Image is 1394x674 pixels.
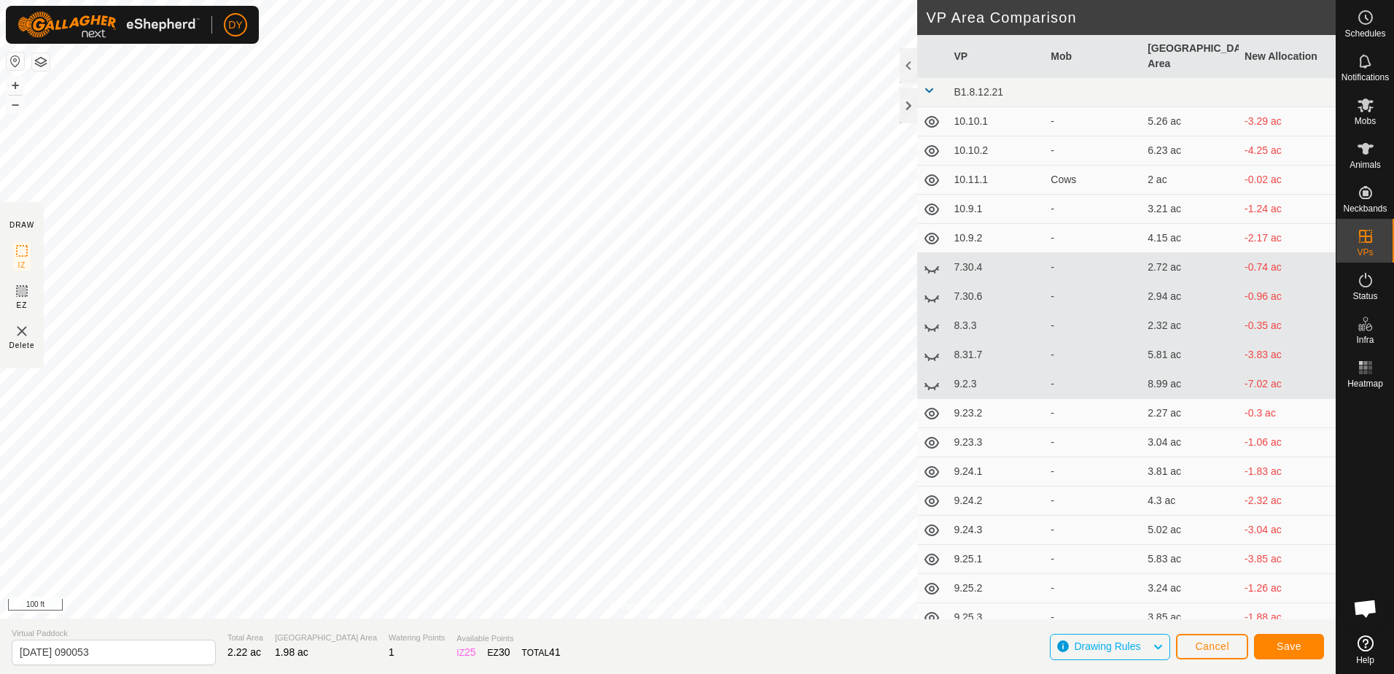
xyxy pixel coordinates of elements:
[1239,224,1336,253] td: -2.17 ac
[227,646,261,658] span: 2.22 ac
[948,107,1045,136] td: 10.10.1
[456,645,475,660] div: IZ
[948,603,1045,632] td: 9.25.3
[17,12,200,38] img: Gallagher Logo
[1051,172,1136,187] div: Cows
[1195,640,1229,652] span: Cancel
[13,322,31,340] img: VP
[1142,370,1239,399] td: 8.99 ac
[1336,630,1394,670] a: Help
[1355,117,1376,125] span: Mobs
[1347,379,1383,388] span: Heatmap
[9,220,34,231] div: DRAW
[1142,311,1239,341] td: 2.32 ac
[1051,143,1136,158] div: -
[1045,35,1142,78] th: Mob
[948,311,1045,341] td: 8.3.3
[948,166,1045,195] td: 10.11.1
[1051,464,1136,479] div: -
[1142,136,1239,166] td: 6.23 ac
[1051,347,1136,363] div: -
[522,645,561,660] div: TOTAL
[9,340,35,351] span: Delete
[1051,201,1136,217] div: -
[1051,581,1136,596] div: -
[1142,603,1239,632] td: 3.85 ac
[275,646,308,658] span: 1.98 ac
[1051,435,1136,450] div: -
[1239,195,1336,224] td: -1.24 ac
[948,370,1045,399] td: 9.2.3
[682,600,725,613] a: Contact Us
[1051,260,1136,275] div: -
[1343,204,1387,213] span: Neckbands
[1239,311,1336,341] td: -0.35 ac
[1142,516,1239,545] td: 5.02 ac
[7,53,24,70] button: Reset Map
[948,35,1045,78] th: VP
[1051,610,1136,625] div: -
[1142,487,1239,516] td: 4.3 ac
[1239,428,1336,457] td: -1.06 ac
[1239,574,1336,603] td: -1.26 ac
[948,253,1045,282] td: 7.30.4
[275,632,377,644] span: [GEOGRAPHIC_DATA] Area
[1142,341,1239,370] td: 5.81 ac
[948,574,1045,603] td: 9.25.2
[1344,29,1385,38] span: Schedules
[7,96,24,113] button: –
[948,224,1045,253] td: 10.9.2
[948,136,1045,166] td: 10.10.2
[1142,166,1239,195] td: 2 ac
[1239,516,1336,545] td: -3.04 ac
[1239,399,1336,428] td: -0.3 ac
[1254,634,1324,659] button: Save
[948,487,1045,516] td: 9.24.2
[1239,107,1336,136] td: -3.29 ac
[1051,493,1136,508] div: -
[488,645,510,660] div: EZ
[1142,457,1239,487] td: 3.81 ac
[1344,586,1387,630] div: Open chat
[1051,376,1136,392] div: -
[948,341,1045,370] td: 8.31.7
[1342,73,1389,82] span: Notifications
[1142,224,1239,253] td: 4.15 ac
[1239,282,1336,311] td: -0.96 ac
[1142,545,1239,574] td: 5.83 ac
[1239,166,1336,195] td: -0.02 ac
[1356,336,1374,344] span: Infra
[32,53,50,71] button: Map Layers
[1142,107,1239,136] td: 5.26 ac
[948,457,1045,487] td: 9.24.1
[1142,428,1239,457] td: 3.04 ac
[12,627,216,640] span: Virtual Paddock
[7,77,24,94] button: +
[1051,114,1136,129] div: -
[1142,35,1239,78] th: [GEOGRAPHIC_DATA] Area
[389,632,445,644] span: Watering Points
[948,195,1045,224] td: 10.9.1
[1051,551,1136,567] div: -
[926,9,1336,26] h2: VP Area Comparison
[948,516,1045,545] td: 9.24.3
[1239,487,1336,516] td: -2.32 ac
[456,632,560,645] span: Available Points
[1239,253,1336,282] td: -0.74 ac
[1350,160,1381,169] span: Animals
[1142,574,1239,603] td: 3.24 ac
[1352,292,1377,301] span: Status
[1142,195,1239,224] td: 3.21 ac
[954,86,1003,98] span: B1.8.12.21
[1051,406,1136,421] div: -
[610,600,665,613] a: Privacy Policy
[1277,640,1301,652] span: Save
[1051,522,1136,538] div: -
[1239,545,1336,574] td: -3.85 ac
[1074,640,1140,652] span: Drawing Rules
[464,646,476,658] span: 25
[1176,634,1248,659] button: Cancel
[549,646,561,658] span: 41
[1239,457,1336,487] td: -1.83 ac
[1239,370,1336,399] td: -7.02 ac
